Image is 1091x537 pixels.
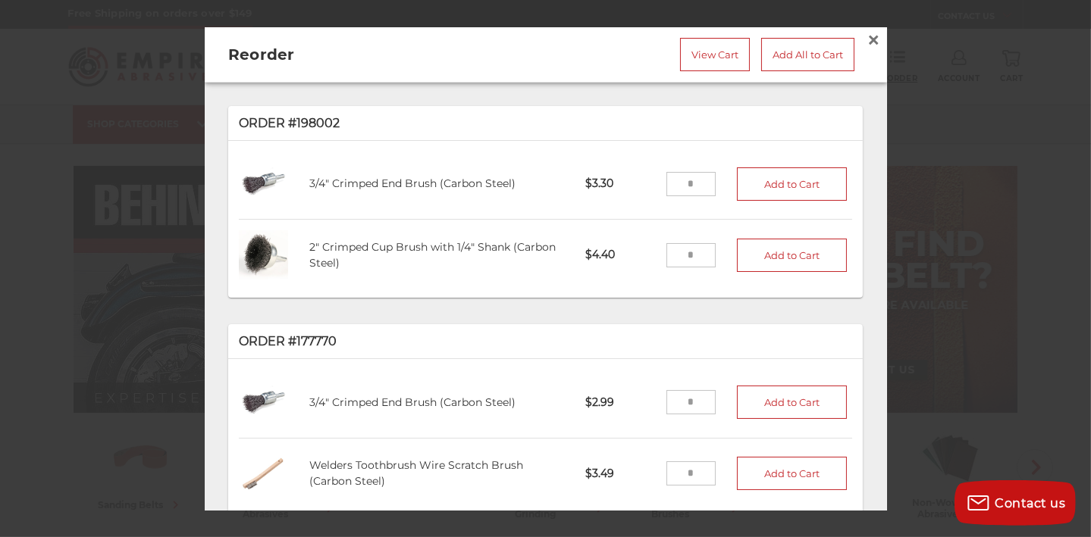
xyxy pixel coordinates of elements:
a: 3/4" Crimped End Brush (Carbon Steel) [309,395,516,409]
a: Add All to Cart [761,37,854,70]
p: $3.49 [575,454,666,492]
a: Welders Toothbrush Wire Scratch Brush (Carbon Steel) [309,458,523,488]
button: Add to Cart [737,167,848,201]
button: Add to Cart [737,386,848,419]
p: $2.99 [575,384,666,421]
a: Close [862,27,886,52]
button: Add to Cart [737,457,848,490]
button: Contact us [955,480,1076,526]
p: Order #198002 [239,114,852,132]
img: 3/4 [239,378,288,427]
p: $3.30 [575,165,666,202]
img: 3/4 [239,159,288,208]
a: View Cart [680,37,750,70]
span: Contact us [995,496,1066,510]
span: × [867,24,881,54]
img: 2 [239,230,288,279]
a: 2" Crimped Cup Brush with 1/4" Shank (Carbon Steel) [309,240,556,270]
a: 3/4" Crimped End Brush (Carbon Steel) [309,176,516,190]
p: Order #177770 [239,333,852,351]
h2: Reorder [228,42,478,65]
button: Add to Cart [737,239,848,272]
img: Welders Toothbrush Wire Scratch Brush (Carbon Steel) [239,449,288,498]
p: $4.40 [575,236,666,273]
